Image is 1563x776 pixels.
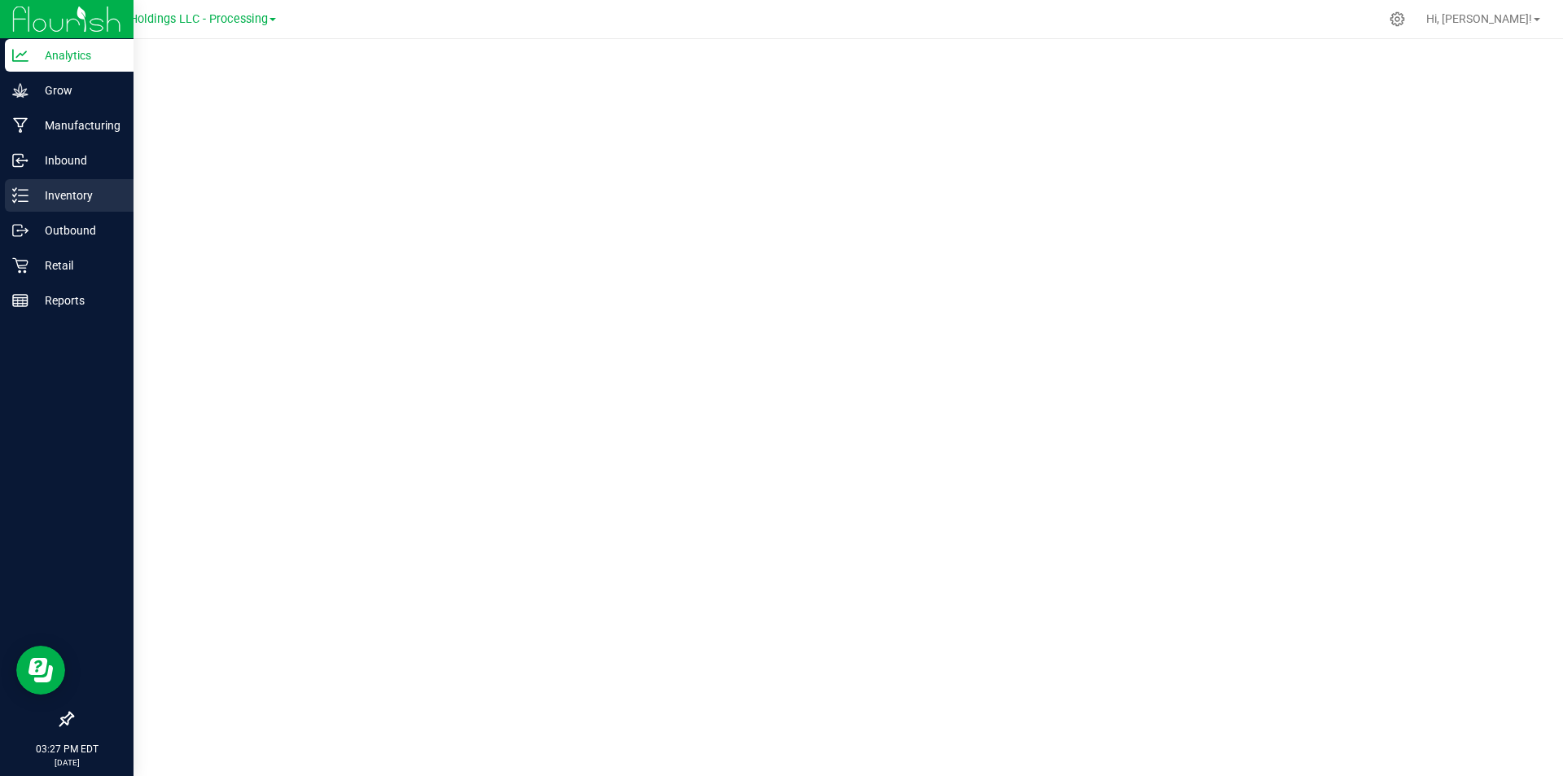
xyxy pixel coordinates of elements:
[28,291,126,310] p: Reports
[7,756,126,769] p: [DATE]
[12,257,28,274] inline-svg: Retail
[56,12,268,26] span: Riviera Creek Holdings LLC - Processing
[28,221,126,240] p: Outbound
[12,292,28,309] inline-svg: Reports
[28,256,126,275] p: Retail
[12,117,28,134] inline-svg: Manufacturing
[12,82,28,99] inline-svg: Grow
[28,186,126,205] p: Inventory
[1426,12,1532,25] span: Hi, [PERSON_NAME]!
[28,151,126,170] p: Inbound
[12,152,28,169] inline-svg: Inbound
[1387,11,1408,27] div: Manage settings
[12,47,28,64] inline-svg: Analytics
[7,742,126,756] p: 03:27 PM EDT
[16,646,65,695] iframe: Resource center
[28,46,126,65] p: Analytics
[12,222,28,239] inline-svg: Outbound
[28,81,126,100] p: Grow
[12,187,28,204] inline-svg: Inventory
[28,116,126,135] p: Manufacturing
